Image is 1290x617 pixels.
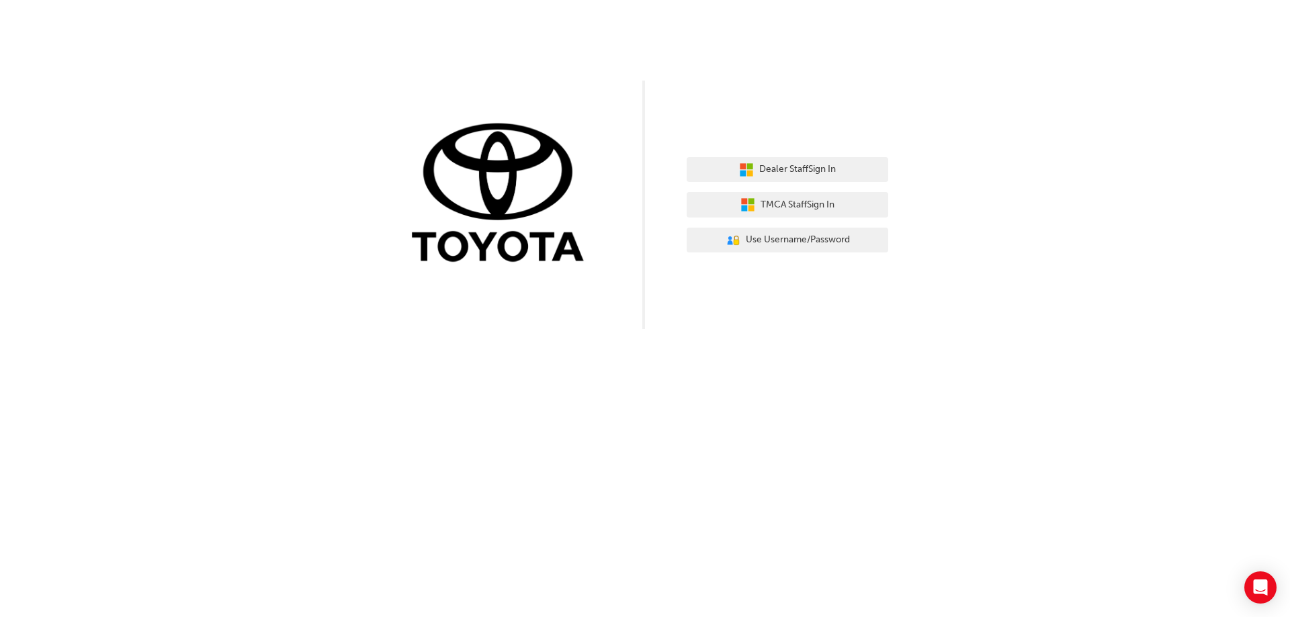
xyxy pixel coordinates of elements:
button: Use Username/Password [687,228,888,253]
button: TMCA StaffSign In [687,192,888,218]
span: TMCA Staff Sign In [761,197,834,213]
span: Dealer Staff Sign In [759,162,836,177]
div: Open Intercom Messenger [1244,571,1277,604]
span: Use Username/Password [746,232,850,248]
button: Dealer StaffSign In [687,157,888,183]
img: Trak [402,120,603,269]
